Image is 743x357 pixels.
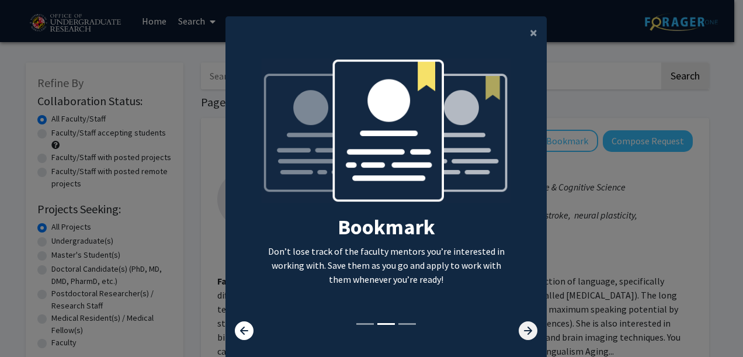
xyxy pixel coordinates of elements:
p: Don’t lose track of the faculty mentors you’re interested in working with. Save them as you go an... [262,244,511,286]
button: Close [520,16,547,49]
img: bookmark [262,58,511,214]
span: × [530,23,537,41]
iframe: Chat [9,304,50,348]
h2: Bookmark [262,214,511,240]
